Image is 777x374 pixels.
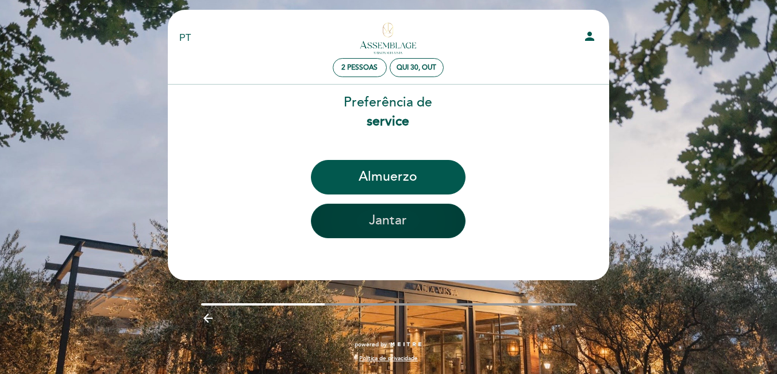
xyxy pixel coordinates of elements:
[359,354,418,362] a: Política de privacidade
[390,342,422,348] img: MEITRE
[397,63,436,72] div: Qui 30, out
[583,29,597,47] button: person
[167,93,609,131] div: Preferência de
[311,160,466,194] button: Almuerzo
[201,311,215,325] i: arrow_backward
[355,341,387,349] span: powered by
[355,341,422,349] a: powered by
[367,113,409,129] b: service
[583,29,597,43] i: person
[341,63,378,72] span: 2 pessoas
[316,22,460,54] a: Alta Vista Assemblage
[311,204,466,238] button: Jantar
